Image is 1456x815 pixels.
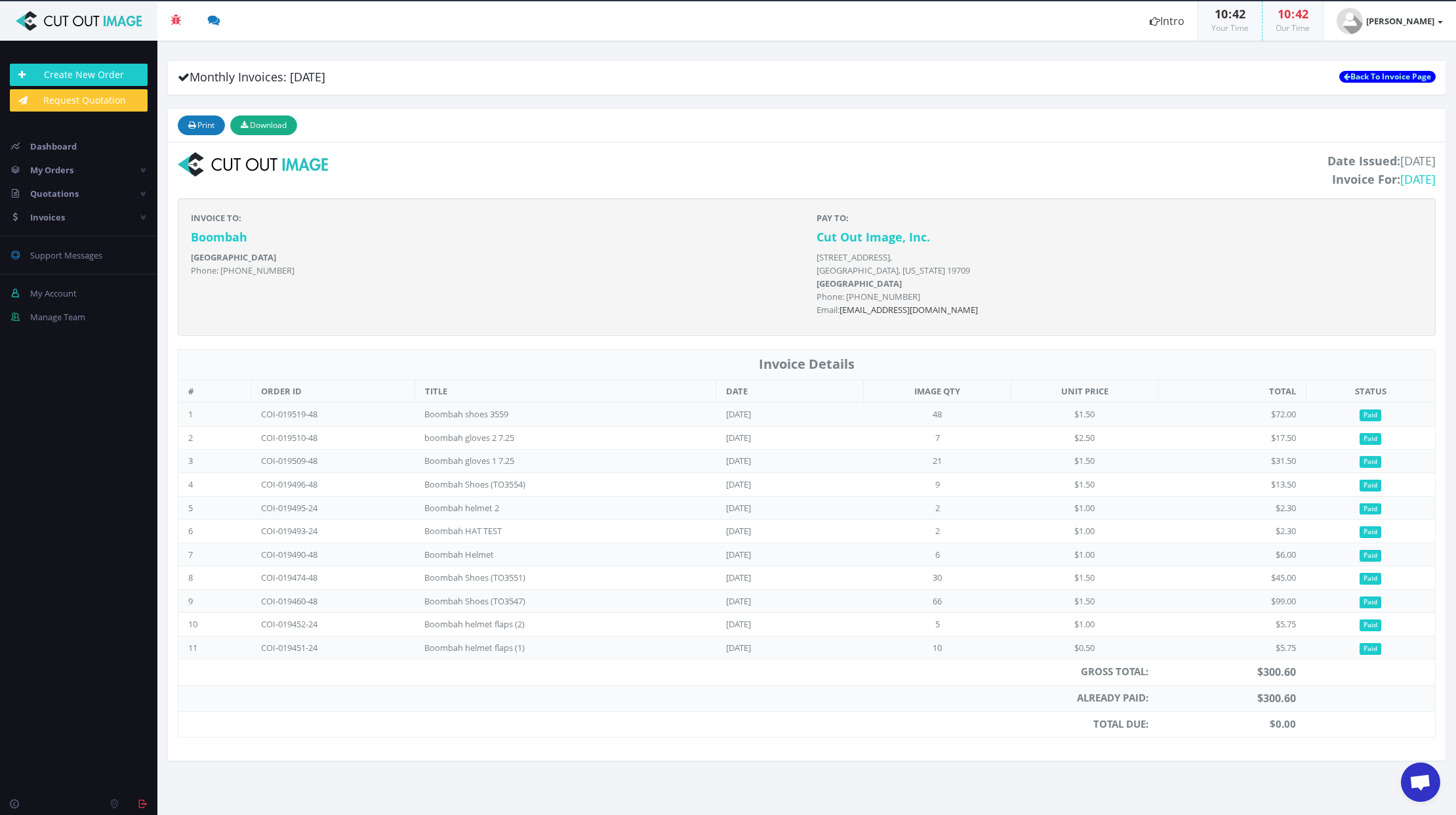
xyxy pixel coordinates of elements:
[1276,22,1310,33] small: Our Time
[178,350,1436,380] th: Invoice Details
[30,311,85,323] span: Manage Team
[864,543,1011,566] td: 6
[1232,6,1245,22] span: 42
[1263,665,1296,679] span: 300.60
[1158,543,1306,566] td: $6.00
[178,472,251,496] td: 4
[191,212,241,224] strong: INVOICE TO:
[1158,426,1306,449] td: $17.50
[1360,573,1381,585] span: Paid
[716,426,864,449] td: [DATE]
[1360,596,1381,608] span: Paid
[178,589,251,613] td: 9
[1257,691,1296,705] strong: $
[30,211,65,223] span: Invoices
[178,403,251,427] td: 1
[864,496,1011,520] td: 2
[1257,665,1296,679] strong: $
[30,140,77,152] span: Dashboard
[1158,449,1306,473] td: $31.50
[178,543,251,566] td: 7
[1158,636,1306,659] td: $5.75
[1332,171,1400,187] strong: Invoice For:
[1077,691,1148,704] strong: ALREADY PAID:
[178,426,251,449] td: 2
[10,89,148,112] a: Request Quotation
[1360,503,1381,515] span: Paid
[1011,496,1159,520] td: $1.00
[1137,1,1198,41] a: Intro
[424,502,556,514] div: Boombah helmet 2
[1158,566,1306,590] td: $45.00
[10,64,148,86] a: Create New Order
[251,543,415,566] td: COI-019490-48
[716,472,864,496] td: [DATE]
[1339,71,1436,83] a: Back To Invoice Page
[1276,717,1296,730] span: 0.00
[30,188,79,199] span: Quotations
[191,229,247,245] strong: Boombah
[424,572,556,584] div: Boombah Shoes (TO3551)
[864,472,1011,496] td: 9
[864,636,1011,659] td: 10
[191,251,797,277] p: Phone: [PHONE_NUMBER]
[1327,152,1436,188] span: [DATE]
[1360,526,1381,538] span: Paid
[251,426,415,449] td: COI-019510-48
[1263,691,1296,705] span: 300.60
[716,543,864,566] td: [DATE]
[864,379,1011,403] th: IMAGE QTY
[178,379,251,403] th: #
[1327,153,1400,169] strong: Date Issued:
[1337,8,1363,34] img: timthumb.php
[251,613,415,637] td: COI-019452-24
[716,379,864,403] th: DATE
[716,636,864,659] td: [DATE]
[424,618,556,631] div: Boombah helmet flaps (2)
[251,379,415,403] th: ORDER ID
[251,496,415,520] td: COI-019495-24
[1158,613,1306,637] td: $5.75
[178,115,225,135] button: Print
[864,566,1011,590] td: 30
[1400,171,1436,187] span: [DATE]
[30,164,73,176] span: My Orders
[1295,6,1308,22] span: 42
[10,11,148,31] img: Cut Out Image
[1291,6,1295,22] span: :
[716,589,864,613] td: [DATE]
[191,251,276,263] b: [GEOGRAPHIC_DATA]
[1158,589,1306,613] td: $99.00
[424,432,556,444] div: boombah gloves 2 7.25
[1360,643,1381,655] span: Paid
[817,229,930,245] strong: Cut Out Image, Inc.
[197,119,214,131] span: Print
[1360,480,1381,491] span: Paid
[251,636,415,659] td: COI-019451-24
[864,449,1011,473] td: 21
[424,525,556,537] div: Boombah HAT TEST
[178,496,251,520] td: 5
[1093,717,1148,730] strong: TOTAL DUE:
[864,589,1011,613] td: 66
[1011,589,1159,613] td: $1.50
[817,212,849,224] strong: PAY TO:
[424,408,556,421] div: Boombah shoes 3559
[30,249,102,261] span: Support Messages
[1158,520,1306,543] td: $2.30
[251,403,415,427] td: COI-019519-48
[1011,403,1159,427] td: $1.50
[864,426,1011,449] td: 7
[839,304,978,316] a: [EMAIL_ADDRESS][DOMAIN_NAME]
[716,566,864,590] td: [DATE]
[1011,449,1159,473] td: $1.50
[178,69,325,85] span: Monthly Invoices: [DATE]
[1158,472,1306,496] td: $13.50
[1401,763,1440,802] div: Open chat
[251,589,415,613] td: COI-019460-48
[1011,426,1159,449] td: $2.50
[1360,619,1381,631] span: Paid
[716,520,864,543] td: [DATE]
[1211,22,1249,33] small: Your Time
[251,472,415,496] td: COI-019496-48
